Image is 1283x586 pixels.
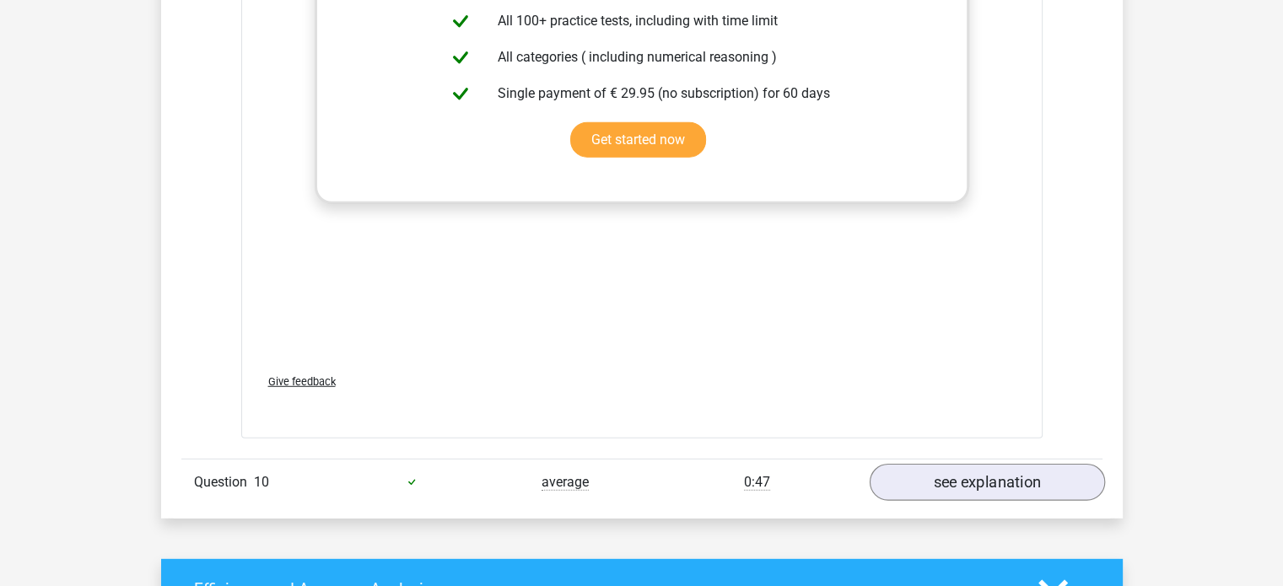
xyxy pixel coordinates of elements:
[869,464,1104,501] a: see explanation
[268,375,336,388] span: Give feedback
[744,474,770,491] span: 0:47
[542,474,589,491] span: average
[254,474,269,490] span: 10
[570,122,706,158] a: Get started now
[194,472,254,492] span: Question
